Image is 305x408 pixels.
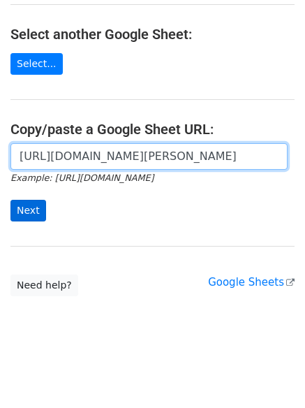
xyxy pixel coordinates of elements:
[10,173,154,183] small: Example: [URL][DOMAIN_NAME]
[10,143,288,170] input: Paste your Google Sheet URL here
[235,341,305,408] iframe: Chat Widget
[10,53,63,75] a: Select...
[10,121,295,138] h4: Copy/paste a Google Sheet URL:
[10,275,78,296] a: Need help?
[208,276,295,289] a: Google Sheets
[10,200,46,221] input: Next
[10,26,295,43] h4: Select another Google Sheet:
